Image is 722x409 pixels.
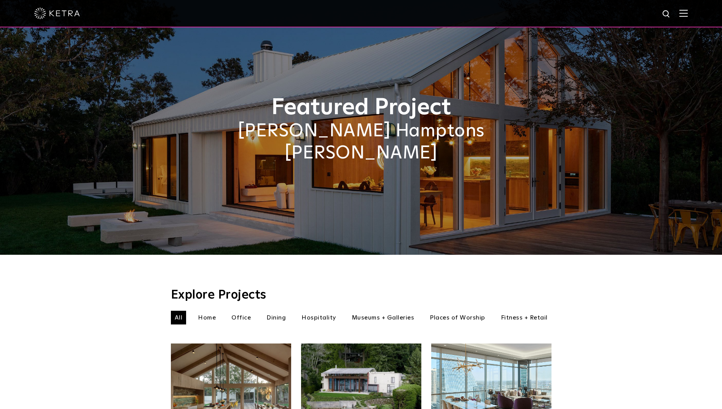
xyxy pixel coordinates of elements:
[171,289,551,301] h3: Explore Projects
[194,311,220,324] li: Home
[426,311,489,324] li: Places of Worship
[171,95,551,120] h1: Featured Project
[679,10,688,17] img: Hamburger%20Nav.svg
[497,311,551,324] li: Fitness + Retail
[298,311,340,324] li: Hospitality
[171,311,186,324] li: All
[263,311,290,324] li: Dining
[34,8,80,19] img: ketra-logo-2019-white
[171,120,551,164] h2: [PERSON_NAME] Hamptons [PERSON_NAME]
[228,311,255,324] li: Office
[662,10,671,19] img: search icon
[348,311,418,324] li: Museums + Galleries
